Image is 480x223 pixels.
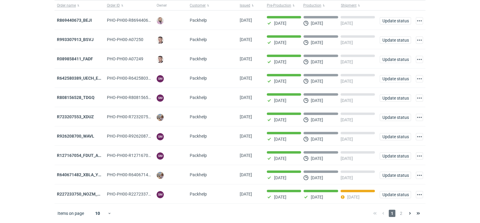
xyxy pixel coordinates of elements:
p: [DATE] [311,156,323,161]
span: Customer [190,3,206,8]
span: Update status [382,115,408,119]
button: Update status [380,56,411,63]
span: 18/09/2025 [240,37,252,42]
p: [DATE] [311,40,323,45]
span: Update status [382,19,408,23]
span: 11/09/2025 [240,134,252,139]
p: [DATE] [311,21,323,26]
button: Update status [380,75,411,82]
a: R993307913_BSVJ [57,37,94,42]
a: R723207553_XDUZ [57,114,94,119]
span: Shipment [341,3,357,8]
span: PHO-PH00-R127167054_FDUT_ACTL [107,153,177,158]
a: R926208700_WAVL [57,134,94,139]
span: Packhelp [190,37,207,42]
img: Klaudia Wiśniewska [157,17,164,24]
p: [DATE] [274,98,286,103]
a: R227233750_NOZM_V1 [57,192,102,196]
button: Actions [416,114,423,121]
img: Michał Palasek [157,172,164,179]
span: PHO-PH00-R869440673_BEJI [107,18,164,23]
p: [DATE] [274,137,286,142]
button: Actions [416,172,423,179]
span: PHO-PH00-R642580389_UECH_ESJL [107,76,177,81]
button: Order name [55,1,104,10]
span: Update status [382,57,408,62]
button: Shipment [340,1,377,10]
button: Pre-Production [264,1,302,10]
figcaption: SM [157,133,164,140]
p: [DATE] [311,98,323,103]
span: 04/09/2025 [240,192,252,196]
p: [DATE] [341,117,353,122]
span: Packhelp [190,76,207,81]
span: PHO-PH00-R227233750_NOZM_V1 [107,192,174,196]
span: PHO-PH00-R926208700_WAVL [107,134,166,139]
button: Actions [416,94,423,102]
p: [DATE] [341,175,353,180]
span: Packhelp [190,18,207,23]
p: [DATE] [311,117,323,122]
button: Customer [187,1,237,10]
button: Update status [380,152,411,160]
span: Packhelp [190,192,207,196]
button: Update status [380,17,411,24]
button: Actions [416,152,423,160]
figcaption: SM [157,94,164,102]
span: Update status [382,193,408,197]
button: Update status [380,172,411,179]
span: Order ID [107,3,120,8]
button: Actions [416,37,423,44]
a: R808156528_TDGQ [57,95,95,100]
span: Packhelp [190,153,207,158]
span: Update status [382,38,408,42]
button: Update status [380,191,411,198]
span: 08/09/2025 [240,172,252,177]
a: R869440673_BEJI [57,18,92,23]
p: [DATE] [274,117,286,122]
button: Issued [237,1,264,10]
span: Order name [57,3,76,8]
p: [DATE] [274,156,286,161]
button: Actions [416,191,423,198]
p: [DATE] [274,21,286,26]
span: Items on page [58,210,84,216]
strong: R127167054_FDUT_ACTL [57,153,106,158]
button: Update status [380,133,411,140]
span: 18/09/2025 [240,76,252,81]
span: Update status [382,135,408,139]
span: Update status [382,96,408,100]
p: [DATE] [341,79,353,84]
span: Update status [382,173,408,177]
p: [DATE] [347,195,360,199]
p: [DATE] [341,40,353,45]
a: R089858411_FADF [57,56,93,61]
div: 10 [88,209,108,218]
span: Update status [382,77,408,81]
button: Actions [416,133,423,140]
p: [DATE] [311,59,323,64]
span: 17/09/2025 [240,95,252,100]
img: Michał Palasek [157,114,164,121]
figcaption: SM [157,75,164,82]
button: Actions [416,17,423,24]
p: [DATE] [341,156,353,161]
p: [DATE] [341,137,353,142]
p: [DATE] [274,40,286,45]
figcaption: SM [157,152,164,160]
button: Actions [416,75,423,82]
span: 09/09/2025 [240,153,252,158]
p: [DATE] [274,79,286,84]
a: R640671482_XBLA_YSXL_LGDV_BUVN_WVLV [57,172,145,177]
button: Update status [380,37,411,44]
button: Production [302,1,340,10]
span: Packhelp [190,114,207,119]
button: Order ID [104,1,154,10]
span: Production [303,3,321,8]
